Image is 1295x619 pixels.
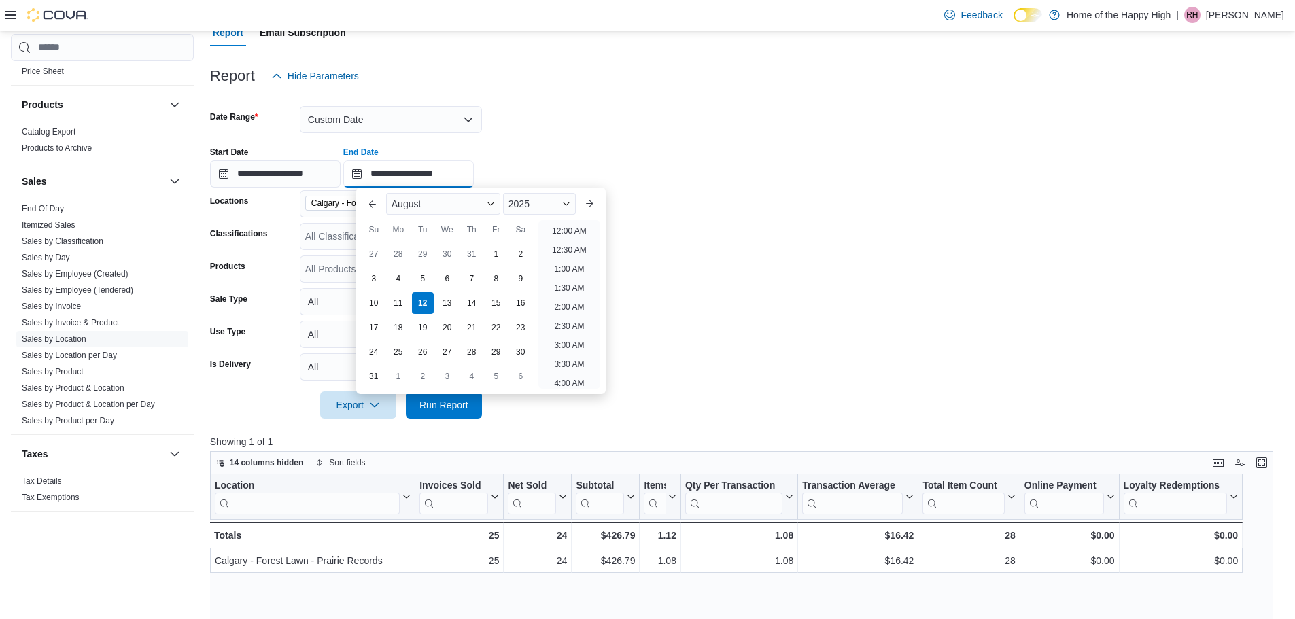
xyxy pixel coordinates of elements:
div: 1.08 [685,527,793,544]
button: Taxes [22,447,164,461]
div: $16.42 [802,552,914,569]
div: day-1 [485,243,507,265]
a: Sales by Product & Location per Day [22,400,155,409]
label: Locations [210,196,249,207]
h3: Taxes [22,447,48,461]
div: Fr [485,219,507,241]
button: All [300,288,482,315]
div: day-29 [412,243,434,265]
div: $0.00 [1123,552,1238,569]
div: Button. Open the year selector. 2025 is currently selected. [503,193,576,215]
div: day-24 [363,341,385,363]
div: day-7 [461,268,483,289]
input: Press the down key to enter a popover containing a calendar. Press the escape key to close the po... [343,160,474,188]
span: Sales by Location [22,334,86,344]
div: We [436,219,458,241]
div: day-30 [436,243,458,265]
span: 2025 [508,198,530,209]
button: Custom Date [300,106,482,133]
div: Sales [11,200,194,434]
div: day-14 [461,292,483,314]
div: day-26 [412,341,434,363]
span: Tax Details [22,476,62,487]
span: Feedback [961,8,1002,22]
div: day-29 [485,341,507,363]
div: day-28 [461,341,483,363]
button: Transaction Average [802,479,914,514]
button: Invoices Sold [419,479,499,514]
div: Qty Per Transaction [685,479,782,514]
span: Sales by Product [22,366,84,377]
span: Calgary - Forest Lawn - Prairie Records [311,196,417,210]
div: $426.79 [576,527,635,544]
div: 25 [419,552,499,569]
span: Sales by Location per Day [22,350,117,361]
a: Feedback [939,1,1007,29]
li: 12:00 AM [547,223,592,239]
div: Qty Per Transaction [685,479,782,492]
label: Sale Type [210,294,247,304]
a: Sales by Product & Location [22,383,124,393]
li: 1:00 AM [549,261,589,277]
span: Sort fields [329,457,365,468]
div: day-21 [461,317,483,338]
div: Location [215,479,400,492]
span: Email Subscription [260,19,346,46]
div: 25 [419,527,499,544]
div: day-2 [510,243,532,265]
div: Totals [214,527,411,544]
span: Sales by Product & Location per Day [22,399,155,410]
div: day-18 [387,317,409,338]
div: day-1 [387,366,409,387]
h3: Report [210,68,255,84]
span: Sales by Classification [22,236,103,247]
div: Pricing [11,63,194,85]
span: Itemized Sales [22,219,75,230]
span: RH [1186,7,1198,23]
div: day-19 [412,317,434,338]
span: Export [328,391,388,419]
button: All [300,353,482,381]
label: Use Type [210,326,245,337]
h3: Products [22,98,63,111]
li: 1:30 AM [549,280,589,296]
div: Calgary - Forest Lawn - Prairie Records [215,552,411,569]
a: Sales by Classification [22,236,103,246]
a: Sales by Location per Day [22,351,117,360]
div: day-27 [436,341,458,363]
div: day-16 [510,292,532,314]
div: day-9 [510,268,532,289]
div: day-22 [485,317,507,338]
div: Tu [412,219,434,241]
div: day-8 [485,268,507,289]
span: Sales by Day [22,252,70,263]
button: Total Item Count [922,479,1015,514]
button: Products [167,96,183,113]
button: Sales [22,175,164,188]
div: Transaction Average [802,479,903,492]
div: Invoices Sold [419,479,488,492]
li: 4:00 AM [549,375,589,391]
button: Net Sold [508,479,567,514]
div: day-15 [485,292,507,314]
a: Tax Exemptions [22,493,80,502]
div: day-23 [510,317,532,338]
div: Loyalty Redemptions [1123,479,1227,492]
span: Tax Exemptions [22,492,80,503]
span: August [392,198,421,209]
span: Price Sheet [22,66,64,77]
div: day-2 [412,366,434,387]
a: End Of Day [22,204,64,213]
div: Transaction Average [802,479,903,514]
div: day-10 [363,292,385,314]
a: Sales by Employee (Created) [22,269,128,279]
label: Classifications [210,228,268,239]
span: Catalog Export [22,126,75,137]
div: 24 [508,552,567,569]
a: Price Sheet [22,67,64,76]
div: day-5 [412,268,434,289]
div: $0.00 [1123,527,1238,544]
div: Net Sold [508,479,556,492]
a: Sales by Invoice & Product [22,318,119,328]
span: Sales by Product per Day [22,415,114,426]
